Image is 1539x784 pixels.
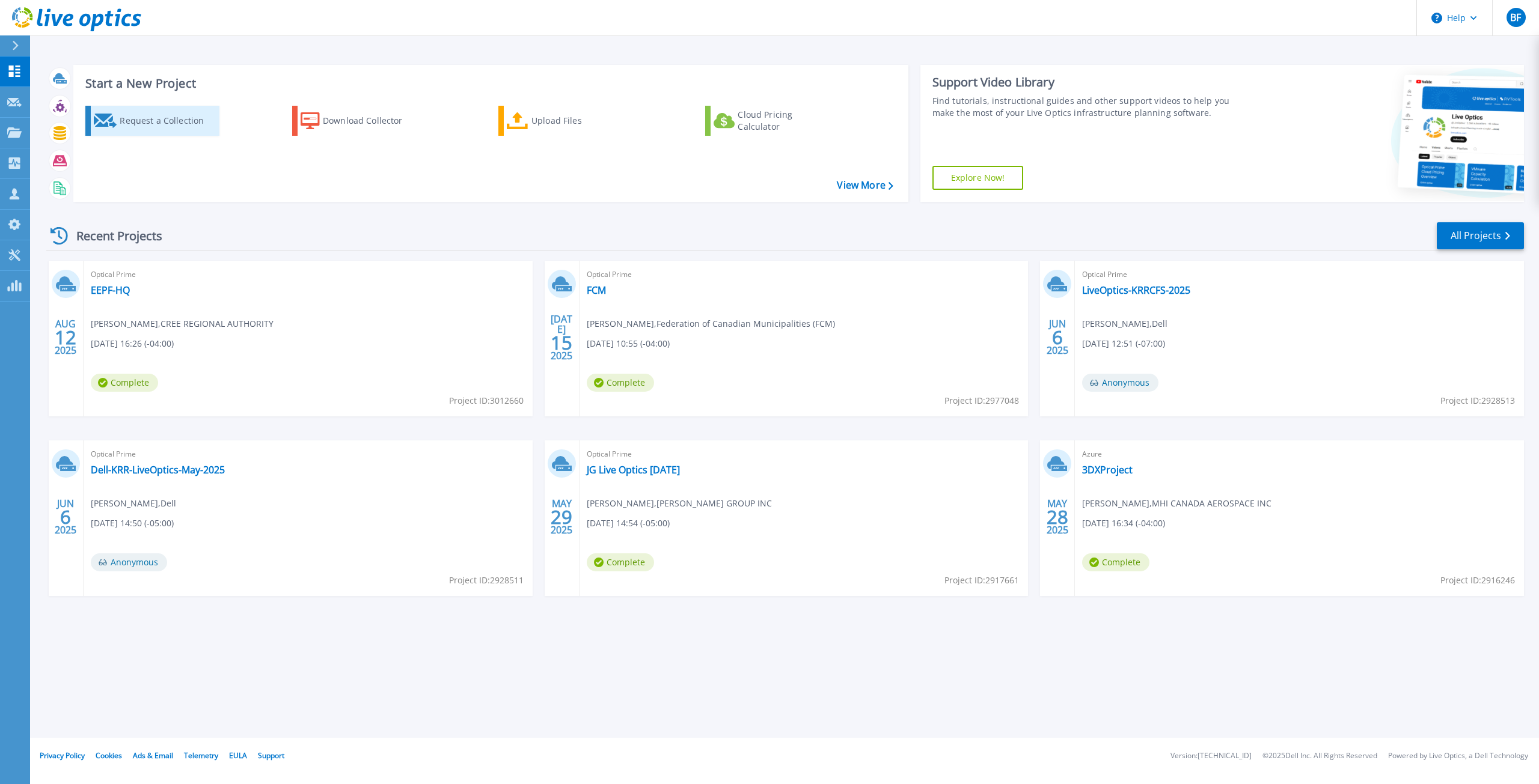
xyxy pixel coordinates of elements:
[91,268,525,281] span: Optical Prime
[944,394,1019,407] span: Project ID: 2977048
[292,106,426,136] a: Download Collector
[932,74,1244,90] div: Support Video Library
[587,497,772,510] span: [PERSON_NAME] , [PERSON_NAME] GROUP INC
[60,512,71,522] span: 6
[738,109,834,133] div: Cloud Pricing Calculator
[91,317,274,330] span: [PERSON_NAME] , CREE REGIONAL AUTHORITY
[587,268,1021,281] span: Optical Prime
[837,180,893,191] a: View More
[551,338,572,348] span: 15
[550,495,573,539] div: MAY 2025
[91,553,167,571] span: Anonymous
[587,317,835,330] span: [PERSON_NAME] , Federation of Canadian Municipalities (FCM)
[449,574,524,587] span: Project ID: 2928511
[133,750,173,761] a: Ads & Email
[587,284,606,296] a: FCM
[1052,332,1063,342] span: 6
[96,750,122,761] a: Cookies
[1082,497,1271,510] span: [PERSON_NAME] , MHI CANADA AEROSPACE INC
[587,337,670,350] span: [DATE] 10:55 (-04:00)
[258,750,284,761] a: Support
[55,332,76,342] span: 12
[46,221,179,251] div: Recent Projects
[705,106,839,136] a: Cloud Pricing Calculator
[91,337,174,350] span: [DATE] 16:26 (-04:00)
[1082,464,1133,476] a: 3DXProject
[1046,495,1069,539] div: MAY 2025
[587,553,654,571] span: Complete
[1047,512,1068,522] span: 28
[1082,517,1165,530] span: [DATE] 16:34 (-04:00)
[944,574,1019,587] span: Project ID: 2917661
[1510,13,1521,22] span: BF
[85,77,893,90] h3: Start a New Project
[229,750,247,761] a: EULA
[1082,337,1165,350] span: [DATE] 12:51 (-07:00)
[91,497,176,510] span: [PERSON_NAME] , Dell
[85,106,219,136] a: Request a Collection
[1388,752,1528,760] li: Powered by Live Optics, a Dell Technology
[1440,394,1515,407] span: Project ID: 2928513
[498,106,632,136] a: Upload Files
[1082,553,1149,571] span: Complete
[120,109,216,133] div: Request a Collection
[54,495,77,539] div: JUN 2025
[1082,317,1167,330] span: [PERSON_NAME] , Dell
[1082,268,1517,281] span: Optical Prime
[587,517,670,530] span: [DATE] 14:54 (-05:00)
[587,374,654,392] span: Complete
[1082,448,1517,461] span: Azure
[184,750,218,761] a: Telemetry
[91,517,174,530] span: [DATE] 14:50 (-05:00)
[91,374,158,392] span: Complete
[932,166,1024,190] a: Explore Now!
[91,464,225,476] a: Dell-KRR-LiveOptics-May-2025
[932,95,1244,119] div: Find tutorials, instructional guides and other support videos to help you make the most of your L...
[1437,222,1524,249] a: All Projects
[91,448,525,461] span: Optical Prime
[1262,752,1377,760] li: © 2025 Dell Inc. All Rights Reserved
[1082,374,1158,392] span: Anonymous
[1170,752,1252,760] li: Version: [TECHNICAL_ID]
[551,512,572,522] span: 29
[1082,284,1190,296] a: LiveOptics-KRRCFS-2025
[1046,315,1069,359] div: JUN 2025
[54,315,77,359] div: AUG 2025
[587,448,1021,461] span: Optical Prime
[531,109,628,133] div: Upload Files
[323,109,419,133] div: Download Collector
[449,394,524,407] span: Project ID: 3012660
[91,284,130,296] a: EEPF-HQ
[1440,574,1515,587] span: Project ID: 2916246
[587,464,680,476] a: JG Live Optics [DATE]
[40,750,85,761] a: Privacy Policy
[550,315,573,359] div: [DATE] 2025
